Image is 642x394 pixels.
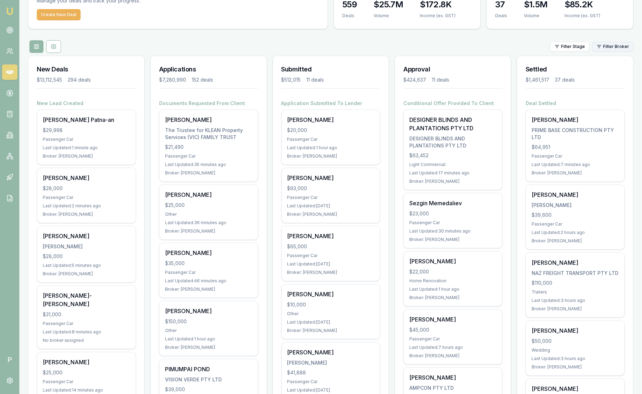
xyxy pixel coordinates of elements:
[532,162,619,167] div: Last Updated: 7 minutes ago
[532,289,619,295] div: Trailers
[409,152,497,159] div: $63,452
[165,153,252,159] div: Passenger Car
[432,76,449,83] div: 11 deals
[37,76,62,83] div: $13,112,545
[409,210,497,217] div: $23,000
[526,76,549,83] div: $1,461,517
[532,347,619,353] div: Wedding
[165,376,252,383] div: VISION VERDE PTY LTD
[532,298,619,303] div: Last Updated: 3 hours ago
[287,195,375,200] div: Passenger Car
[43,185,130,192] div: $28,000
[409,199,497,207] div: Sezgin Memedaliev
[165,278,252,284] div: Last Updated: 46 minutes ago
[43,329,130,335] div: Last Updated: 8 minutes ago
[165,345,252,350] div: Broker: [PERSON_NAME]
[409,268,497,275] div: $22,000
[287,212,375,217] div: Broker: [PERSON_NAME]
[409,220,497,226] div: Passenger Car
[165,127,252,141] div: The Trustee for KLEAN Property Services (VIC) FAMILY TRUST
[165,386,252,393] div: $39,000
[526,100,625,107] h4: Deal Settled
[342,13,357,19] div: Deals
[159,64,258,74] h3: Applications
[409,135,497,149] div: DESIGNER BLINDS AND PLANTATIONS PTY LTD
[287,387,375,393] div: Last Updated: [DATE]
[287,290,375,298] div: [PERSON_NAME]
[532,258,619,267] div: [PERSON_NAME]
[532,202,619,209] div: [PERSON_NAME]
[409,237,497,242] div: Broker: [PERSON_NAME]
[287,203,375,209] div: Last Updated: [DATE]
[409,315,497,324] div: [PERSON_NAME]
[409,385,497,392] div: AMPCON PTY LTD
[287,379,375,385] div: Passenger Car
[532,221,619,227] div: Passenger Car
[532,212,619,219] div: $39,600
[43,137,130,142] div: Passenger Car
[37,9,81,20] a: Create New Deal
[403,64,503,74] h3: Approval
[165,249,252,257] div: [PERSON_NAME]
[532,385,619,393] div: [PERSON_NAME]
[165,191,252,199] div: [PERSON_NAME]
[165,220,252,226] div: Last Updated: 36 minutes ago
[43,338,130,343] div: No broker assigned
[532,356,619,361] div: Last Updated: 3 hours ago
[287,145,375,151] div: Last Updated: 1 hour ago
[532,238,619,244] div: Broker: [PERSON_NAME]
[192,76,213,83] div: 152 deals
[287,311,375,317] div: Other
[409,286,497,292] div: Last Updated: 1 hour ago
[43,379,130,385] div: Passenger Car
[592,42,634,51] button: Filter Broker
[287,253,375,258] div: Passenger Car
[287,348,375,357] div: [PERSON_NAME]
[287,369,375,376] div: $41,888
[43,195,130,200] div: Passenger Car
[287,127,375,134] div: $20,000
[532,338,619,345] div: $50,000
[165,336,252,342] div: Last Updated: 1 hour ago
[409,353,497,359] div: Broker: [PERSON_NAME]
[532,306,619,312] div: Broker: [PERSON_NAME]
[287,319,375,325] div: Last Updated: [DATE]
[37,64,136,74] h3: New Deals
[374,13,403,19] div: Volume
[287,243,375,250] div: $65,000
[43,243,130,250] div: [PERSON_NAME]
[43,174,130,182] div: [PERSON_NAME]
[43,145,130,151] div: Last Updated: 1 minute ago
[43,203,130,209] div: Last Updated: 2 minutes ago
[409,373,497,382] div: [PERSON_NAME]
[287,153,375,159] div: Broker: [PERSON_NAME]
[495,13,507,19] div: Deals
[561,44,585,49] span: Filter Stage
[165,307,252,315] div: [PERSON_NAME]
[403,76,426,83] div: $424,637
[165,162,252,167] div: Last Updated: 35 minutes ago
[43,127,130,134] div: $29,998
[409,170,497,176] div: Last Updated: 17 minutes ago
[281,100,381,107] h4: Application Submitted To Lender
[165,365,252,373] div: PIMUMPAI POND
[526,64,625,74] h3: Settled
[287,232,375,240] div: [PERSON_NAME]
[409,278,497,284] div: Home Renovation
[43,387,130,393] div: Last Updated: 14 minutes ago
[532,326,619,335] div: [PERSON_NAME]
[287,185,375,192] div: $93,000
[43,321,130,326] div: Passenger Car
[43,232,130,240] div: [PERSON_NAME]
[409,179,497,184] div: Broker: [PERSON_NAME]
[524,13,548,19] div: Volume
[43,253,130,260] div: $28,000
[420,13,456,19] div: Income (ex. GST)
[165,116,252,124] div: [PERSON_NAME]
[409,326,497,333] div: $45,000
[287,261,375,267] div: Last Updated: [DATE]
[409,257,497,265] div: [PERSON_NAME]
[532,116,619,124] div: [PERSON_NAME]
[68,76,91,83] div: 294 deals
[43,369,130,376] div: $25,000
